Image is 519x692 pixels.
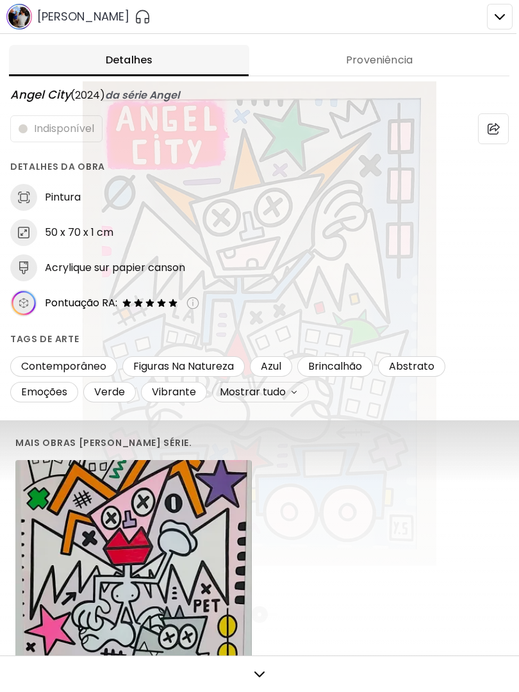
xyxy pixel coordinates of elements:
[253,359,289,374] span: Azul
[257,53,502,68] span: Proveniência
[105,88,179,103] span: da série Angel
[45,190,509,204] h6: Pintura
[10,86,70,103] span: Angel City
[144,385,204,399] span: Vibrante
[10,254,37,281] img: medium
[186,297,199,309] img: info-icon
[381,359,442,374] span: Abstrato
[70,88,105,103] span: ( 2024 )
[17,53,242,68] span: Detalhes
[13,359,114,374] span: Contemporâneo
[121,297,133,309] img: filled-star-icon
[45,296,117,310] span: Pontuação RA:
[10,160,509,174] h6: Detalhes da obra
[301,359,370,374] span: Brincalhão
[133,297,144,309] img: filled-star-icon
[10,290,37,317] img: icon
[212,382,309,402] button: Mostrar tudo
[252,666,267,682] img: arrowDown
[10,219,37,246] img: dimensions
[167,297,179,309] img: filled-star-icon
[156,297,167,309] img: filled-star-icon
[86,385,133,399] span: Verde
[45,226,509,240] h6: 50 x 70 x 1 cm
[144,297,156,309] img: filled-star-icon
[15,436,504,450] h6: Mais obras [PERSON_NAME] série.
[45,261,509,275] h6: Acrylique sur papier canson
[478,113,509,144] button: share
[487,122,500,135] img: share
[126,359,242,374] span: Figuras Na Natureza
[220,384,286,400] h6: Mostrar tudo
[13,385,75,399] span: Emoções
[10,184,37,211] img: discipline
[10,332,509,346] h6: Tags de arte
